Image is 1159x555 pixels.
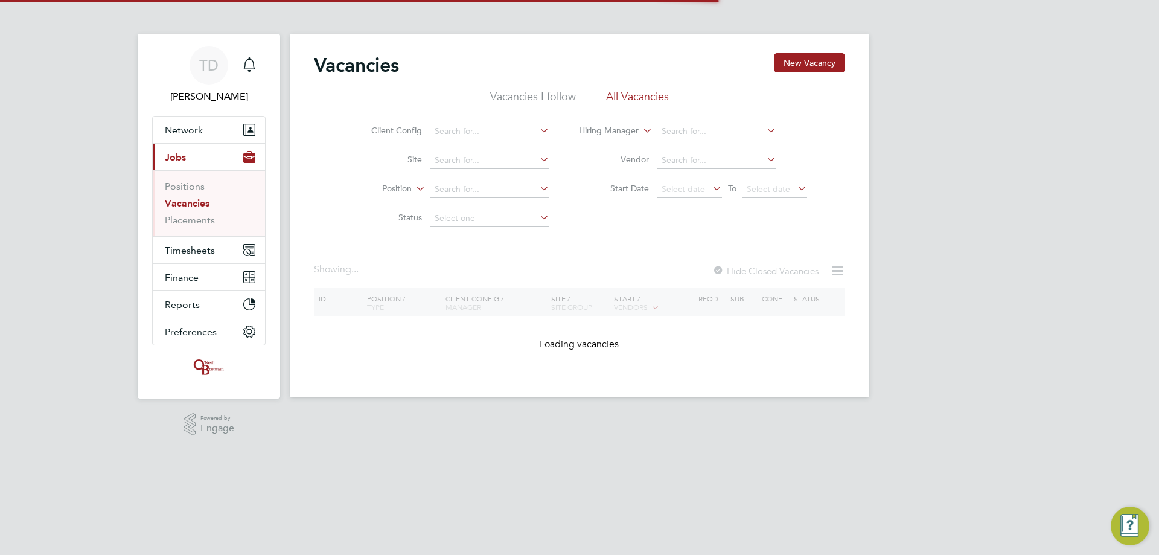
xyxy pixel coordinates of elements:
[165,197,209,209] a: Vacancies
[606,89,669,111] li: All Vacancies
[153,170,265,236] div: Jobs
[138,34,280,399] nav: Main navigation
[747,184,790,194] span: Select date
[165,299,200,310] span: Reports
[153,264,265,290] button: Finance
[165,326,217,338] span: Preferences
[712,265,819,277] label: Hide Closed Vacancies
[200,413,234,423] span: Powered by
[153,291,265,318] button: Reports
[165,124,203,136] span: Network
[153,117,265,143] button: Network
[152,89,266,104] span: Tanya Dartnell
[199,57,219,73] span: TD
[353,212,422,223] label: Status
[490,89,576,111] li: Vacancies I follow
[184,413,235,436] a: Powered byEngage
[724,181,740,196] span: To
[579,154,649,165] label: Vendor
[430,123,549,140] input: Search for...
[314,53,399,77] h2: Vacancies
[200,423,234,434] span: Engage
[165,272,199,283] span: Finance
[1111,507,1149,545] button: Engage Resource Center
[165,181,205,192] a: Positions
[314,263,361,276] div: Showing
[657,123,776,140] input: Search for...
[662,184,705,194] span: Select date
[579,183,649,194] label: Start Date
[165,214,215,226] a: Placements
[165,152,186,163] span: Jobs
[569,125,639,137] label: Hiring Manager
[153,318,265,345] button: Preferences
[430,152,549,169] input: Search for...
[657,152,776,169] input: Search for...
[351,263,359,275] span: ...
[353,154,422,165] label: Site
[353,125,422,136] label: Client Config
[153,144,265,170] button: Jobs
[430,210,549,227] input: Select one
[191,358,226,377] img: oneillandbrennan-logo-retina.png
[165,245,215,256] span: Timesheets
[342,183,412,195] label: Position
[152,46,266,104] a: TD[PERSON_NAME]
[152,358,266,377] a: Go to home page
[774,53,845,72] button: New Vacancy
[430,181,549,198] input: Search for...
[153,237,265,263] button: Timesheets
